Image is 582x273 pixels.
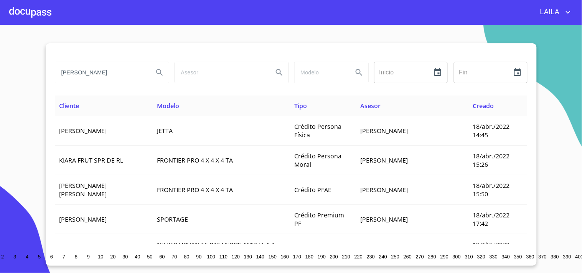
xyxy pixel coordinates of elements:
[361,102,381,110] span: Asesor
[135,254,140,260] span: 40
[342,254,350,260] span: 210
[157,186,233,194] span: FRONTIER PRO 4 X 4 X 4 TA
[361,186,408,194] span: [PERSON_NAME]
[426,250,439,263] button: 280
[361,156,408,164] span: [PERSON_NAME]
[38,254,41,260] span: 5
[132,250,144,263] button: 40
[157,240,275,257] span: NV 350 URVAN 15 PASAJEROS AMPLIA A A PAQ SEG T M
[46,250,58,263] button: 6
[303,250,316,263] button: 180
[361,127,408,135] span: [PERSON_NAME]
[107,250,119,263] button: 20
[463,250,475,263] button: 310
[50,254,53,260] span: 6
[340,250,353,263] button: 210
[159,254,165,260] span: 60
[1,254,4,260] span: 2
[473,102,494,110] span: Creado
[144,250,156,263] button: 50
[59,102,79,110] span: Cliente
[389,250,402,263] button: 250
[439,250,451,263] button: 290
[524,250,537,263] button: 360
[551,254,559,260] span: 380
[440,254,448,260] span: 290
[465,254,473,260] span: 310
[537,250,549,263] button: 370
[402,250,414,263] button: 260
[242,250,254,263] button: 130
[295,152,342,169] span: Crédito Persona Moral
[502,254,510,260] span: 340
[218,250,230,263] button: 110
[175,62,267,83] input: search
[205,250,218,263] button: 100
[453,254,461,260] span: 300
[230,250,242,263] button: 120
[87,254,90,260] span: 9
[281,254,289,260] span: 160
[379,254,387,260] span: 240
[181,250,193,263] button: 80
[269,254,277,260] span: 150
[295,186,332,194] span: Crédito PFAE
[98,254,103,260] span: 10
[549,250,561,263] button: 380
[473,240,509,257] span: 19/abr./2022 13:20
[291,250,303,263] button: 170
[473,122,509,139] span: 18/abr./2022 14:45
[367,254,375,260] span: 230
[21,250,33,263] button: 4
[168,250,181,263] button: 70
[514,254,522,260] span: 350
[477,254,485,260] span: 320
[95,250,107,263] button: 10
[13,254,16,260] span: 3
[475,250,488,263] button: 320
[512,250,524,263] button: 350
[473,152,509,169] span: 18/abr./2022 15:26
[391,254,399,260] span: 250
[75,254,77,260] span: 8
[354,254,363,260] span: 220
[9,250,21,263] button: 3
[350,63,368,82] button: Search
[473,211,509,228] span: 18/abr./2022 17:42
[122,254,128,260] span: 30
[414,250,426,263] button: 270
[156,250,168,263] button: 60
[561,250,574,263] button: 390
[563,254,571,260] span: 390
[316,250,328,263] button: 190
[58,250,70,263] button: 7
[196,254,201,260] span: 90
[416,254,424,260] span: 270
[59,156,124,164] span: KIARA FRUT SPR DE RL
[295,102,307,110] span: Tipo
[70,250,82,263] button: 8
[377,250,389,263] button: 240
[330,254,338,260] span: 200
[353,250,365,263] button: 220
[157,102,179,110] span: Modelo
[451,250,463,263] button: 300
[365,250,377,263] button: 230
[244,254,252,260] span: 130
[404,254,412,260] span: 260
[305,254,313,260] span: 180
[428,254,436,260] span: 280
[279,250,291,263] button: 160
[256,254,264,260] span: 140
[33,250,46,263] button: 5
[534,6,564,18] span: LAILA
[59,181,107,198] span: [PERSON_NAME] [PERSON_NAME]
[193,250,205,263] button: 90
[147,254,152,260] span: 50
[219,254,228,260] span: 110
[59,127,107,135] span: [PERSON_NAME]
[490,254,498,260] span: 330
[82,250,95,263] button: 9
[232,254,240,260] span: 120
[328,250,340,263] button: 200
